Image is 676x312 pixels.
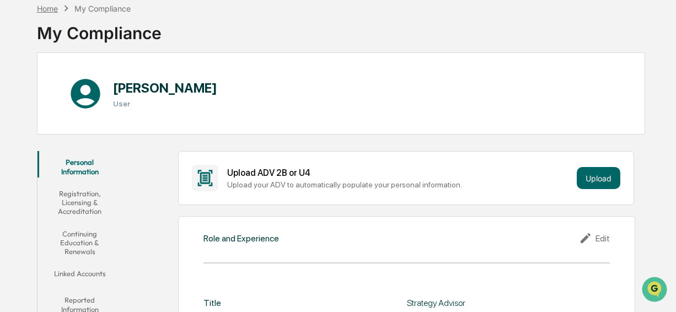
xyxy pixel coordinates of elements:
[22,171,31,180] img: 1746055101610-c473b297-6a78-478c-a979-82029cc54cd1
[227,180,572,189] div: Upload your ADV to automatically populate your personal information.
[11,160,29,178] img: Jack Rasmussen
[76,212,141,232] a: 🗄️Attestations
[407,298,610,308] div: Strategy Advisor
[579,232,610,245] div: Edit
[11,44,201,62] p: How can we help?
[11,218,20,227] div: 🖐️
[37,223,122,263] button: Continuing Education & Renewals
[37,14,162,43] div: My Compliance
[91,217,137,228] span: Attestations
[98,171,120,180] span: [DATE]
[50,105,181,116] div: Start new chat
[74,4,131,13] div: My Compliance
[80,218,89,227] div: 🗄️
[50,116,152,125] div: We're available if you need us!
[11,11,33,33] img: Greenboard
[29,71,182,83] input: Clear
[113,80,217,96] h1: [PERSON_NAME]
[203,233,279,244] div: Role and Experience
[7,212,76,232] a: 🖐️Preclearance
[23,105,43,125] img: 8933085812038_c878075ebb4cc5468115_72.jpg
[37,262,122,289] button: Linked Accounts
[92,171,95,180] span: •
[11,143,71,152] div: Past conversations
[641,276,670,305] iframe: Open customer support
[37,151,122,182] button: Personal Information
[11,105,31,125] img: 1746055101610-c473b297-6a78-478c-a979-82029cc54cd1
[110,230,133,239] span: Pylon
[577,167,620,189] button: Upload
[22,217,71,228] span: Preclearance
[113,99,217,108] h3: User
[227,168,572,178] div: Upload ADV 2B or U4
[34,171,89,180] span: [PERSON_NAME]
[78,230,133,239] a: Powered byPylon
[187,109,201,122] button: Start new chat
[37,4,58,13] div: Home
[37,182,122,223] button: Registration, Licensing & Accreditation
[171,141,201,154] button: See all
[203,298,221,308] div: Title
